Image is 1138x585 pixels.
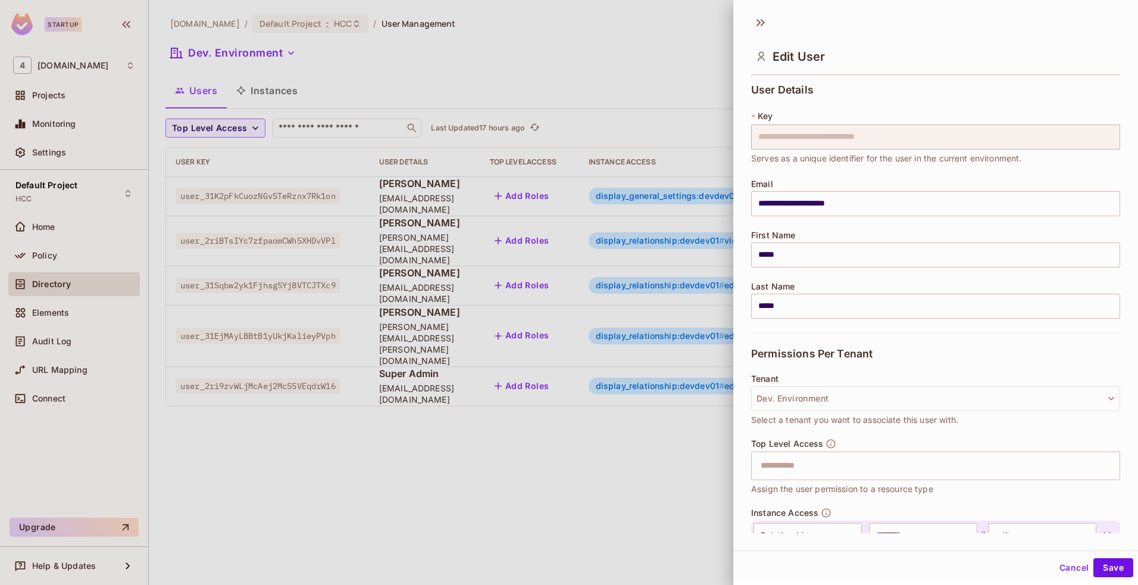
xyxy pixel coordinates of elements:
[751,374,779,384] span: Tenant
[751,413,958,427] span: Select a tenant you want to associate this user with.
[751,282,795,291] span: Last Name
[751,508,818,518] span: Instance Access
[1114,464,1116,466] button: Open
[751,483,933,496] span: Assign the user permission to a resource type
[758,111,773,121] span: Key
[988,523,1096,548] div: editor
[751,231,796,240] span: First Name
[1055,558,1093,577] button: Cancel
[751,348,873,360] span: Permissions Per Tenant
[773,49,825,64] span: Edit User
[977,528,988,543] span: #
[1093,558,1133,577] button: Save
[751,439,823,449] span: Top Level Access
[862,528,869,543] span: :
[751,179,773,189] span: Email
[751,386,1120,411] button: Dev. Environment
[751,152,1022,165] span: Serves as a unique identifier for the user in the current environment.
[751,84,814,96] span: User Details
[754,523,862,548] div: Relationship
